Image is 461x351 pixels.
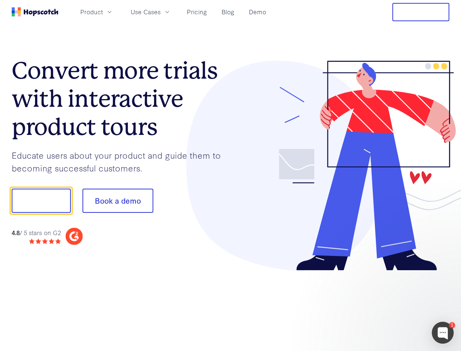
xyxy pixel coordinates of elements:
strong: 4.8 [12,228,20,237]
div: 1 [449,322,455,328]
button: Show me! [12,189,71,213]
button: Book a demo [82,189,153,213]
a: Home [12,7,58,16]
a: Pricing [184,6,210,18]
h1: Convert more trials with interactive product tours [12,57,231,141]
p: Educate users about your product and guide them to becoming successful customers. [12,149,231,174]
a: Blog [219,6,237,18]
div: / 5 stars on G2 [12,228,61,237]
span: Product [80,7,103,16]
a: Demo [246,6,269,18]
button: Use Cases [126,6,175,18]
span: Use Cases [131,7,161,16]
button: Free Trial [392,3,449,21]
button: Product [76,6,118,18]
